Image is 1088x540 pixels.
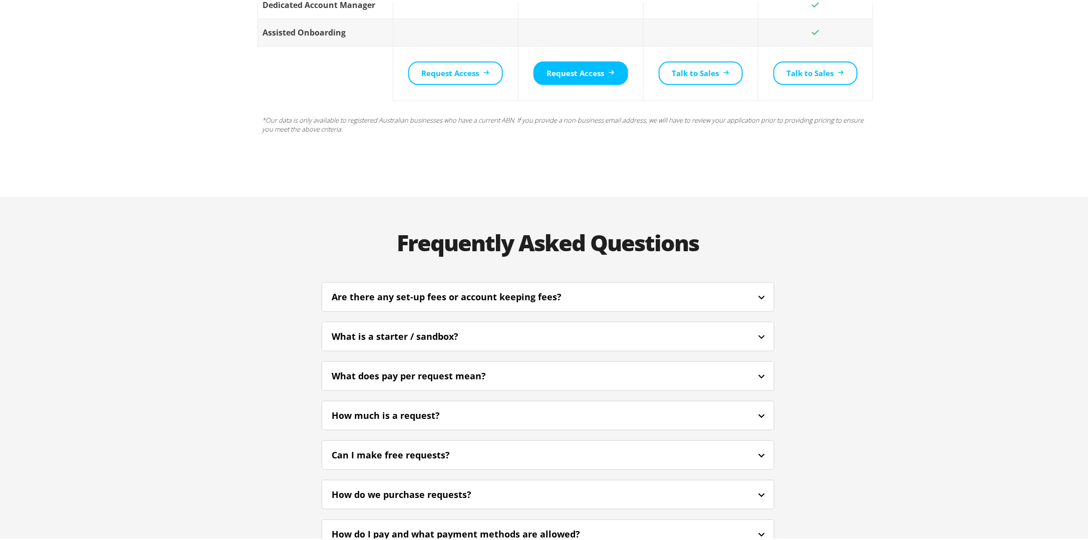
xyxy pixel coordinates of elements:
[312,211,784,270] h2: Frequently Asked Questions
[332,525,608,539] div: How do I pay and what payment methods are allowed?
[332,446,477,460] div: Can I make free requests?
[322,402,774,425] div: How much is a request?
[408,60,503,83] a: Request Access
[322,283,774,307] div: Are there any set-up fees or account keeping fees?
[332,328,486,341] div: What is a starter / sandbox?
[332,407,467,420] div: How much is a request?
[263,25,388,37] div: Assisted Onboarding
[332,486,499,499] div: How do we purchase requests?
[332,288,589,302] div: Are there any set-up fees or account keeping fees?
[322,481,774,504] div: How do we purchase requests?
[322,362,774,386] div: What does pay per request mean?
[322,323,774,346] div: What is a starter / sandbox?
[257,99,873,147] p: *Our data is only available to registered Australian businesses who have a current ABN. If you pr...
[533,60,628,83] a: Request Access
[659,60,743,83] a: Talk to Sales
[322,441,774,465] div: Can I make free requests?
[332,367,513,381] div: What does pay per request mean?
[773,60,858,83] a: Talk to Sales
